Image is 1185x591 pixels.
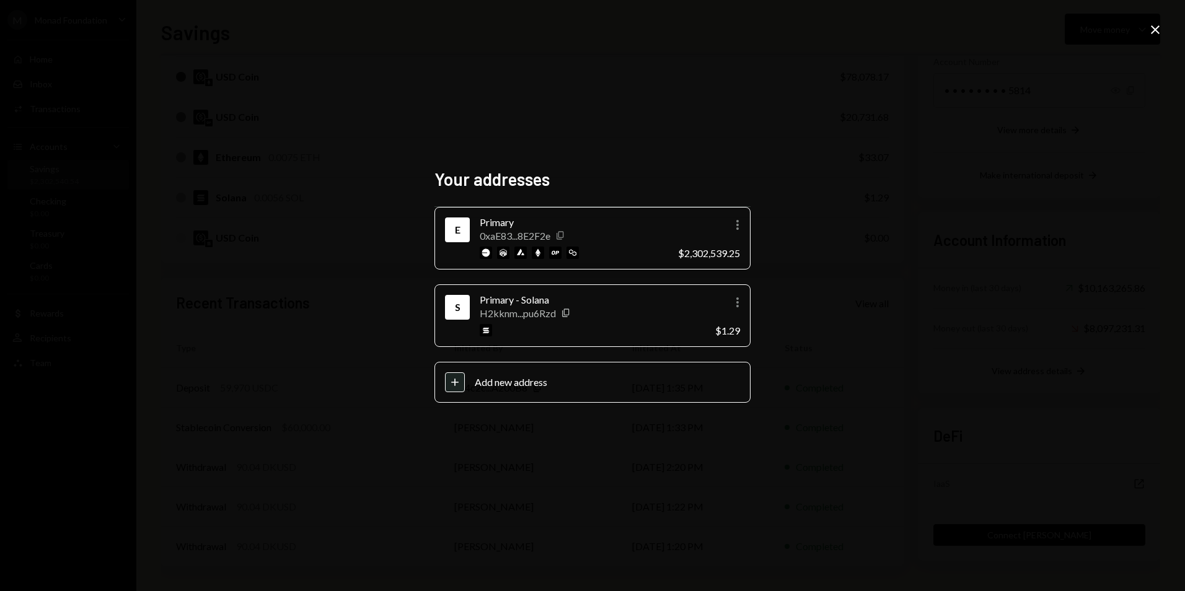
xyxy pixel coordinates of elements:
[480,215,668,230] div: Primary
[715,325,740,336] div: $1.29
[497,247,509,259] img: arbitrum-mainnet
[514,247,527,259] img: avalanche-mainnet
[532,247,544,259] img: ethereum-mainnet
[480,230,550,242] div: 0xaE83...8E2F2e
[566,247,579,259] img: polygon-mainnet
[480,292,705,307] div: Primary - Solana
[447,297,467,317] div: Solana
[434,362,751,403] button: Add new address
[678,247,740,259] div: $2,302,539.25
[480,247,492,259] img: base-mainnet
[447,220,467,240] div: Ethereum
[475,376,740,388] div: Add new address
[480,307,556,319] div: H2kknm...pu6Rzd
[549,247,562,259] img: optimism-mainnet
[434,167,751,191] h2: Your addresses
[480,324,492,336] img: solana-mainnet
